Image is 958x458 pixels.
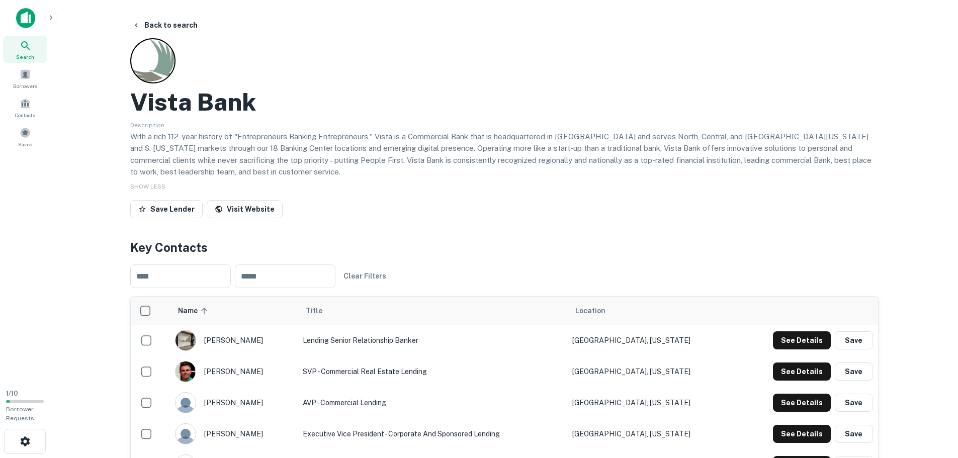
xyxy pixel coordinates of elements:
span: Name [178,305,211,317]
a: Search [3,36,47,63]
a: Contacts [3,94,47,121]
td: [GEOGRAPHIC_DATA], [US_STATE] [567,387,734,418]
img: 9c8pery4andzj6ohjkjp54ma2 [176,424,196,444]
p: With a rich 112-year history of "Entrepreneurs Banking Entrepreneurs," Vista is a Commercial Bank... [130,131,879,178]
span: Description [130,122,164,129]
h2: Vista Bank [130,87,256,117]
span: Title [306,305,335,317]
div: [PERSON_NAME] [175,361,293,382]
span: Borrower Requests [6,406,34,422]
div: [PERSON_NAME] [175,423,293,444]
span: Saved [18,140,33,148]
h4: Key Contacts [130,238,879,256]
td: [GEOGRAPHIC_DATA], [US_STATE] [567,325,734,356]
button: Save [835,362,873,381]
td: Lending senior relationship banker [298,325,568,356]
div: [PERSON_NAME] [175,330,293,351]
th: Location [567,297,734,325]
button: Save [835,425,873,443]
button: Save Lender [130,200,203,218]
iframe: Chat Widget [908,378,958,426]
td: [GEOGRAPHIC_DATA], [US_STATE] [567,418,734,449]
a: Borrowers [3,65,47,92]
td: AVP - Commercial Lending [298,387,568,418]
span: SHOW LESS [130,183,165,190]
button: See Details [773,425,831,443]
img: 9c8pery4andzj6ohjkjp54ma2 [176,393,196,413]
th: Title [298,297,568,325]
td: SVP - Commercial Real Estate Lending [298,356,568,387]
span: Contacts [15,111,35,119]
button: See Details [773,331,831,349]
div: [PERSON_NAME] [175,392,293,413]
button: Clear Filters [339,267,390,285]
span: Borrowers [13,82,37,90]
img: capitalize-icon.png [16,8,35,28]
button: See Details [773,362,831,381]
td: [GEOGRAPHIC_DATA], [US_STATE] [567,356,734,387]
img: 1723153744762 [176,330,196,350]
span: Search [16,53,34,61]
button: See Details [773,394,831,412]
td: Executive Vice President - Corporate and Sponsored Lending [298,418,568,449]
span: Location [575,305,605,317]
button: Save [835,331,873,349]
span: 1 / 10 [6,390,18,397]
th: Name [170,297,298,325]
button: Save [835,394,873,412]
a: Visit Website [207,200,283,218]
button: Back to search [128,16,202,34]
a: Saved [3,123,47,150]
img: 1698350417529 [176,361,196,382]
